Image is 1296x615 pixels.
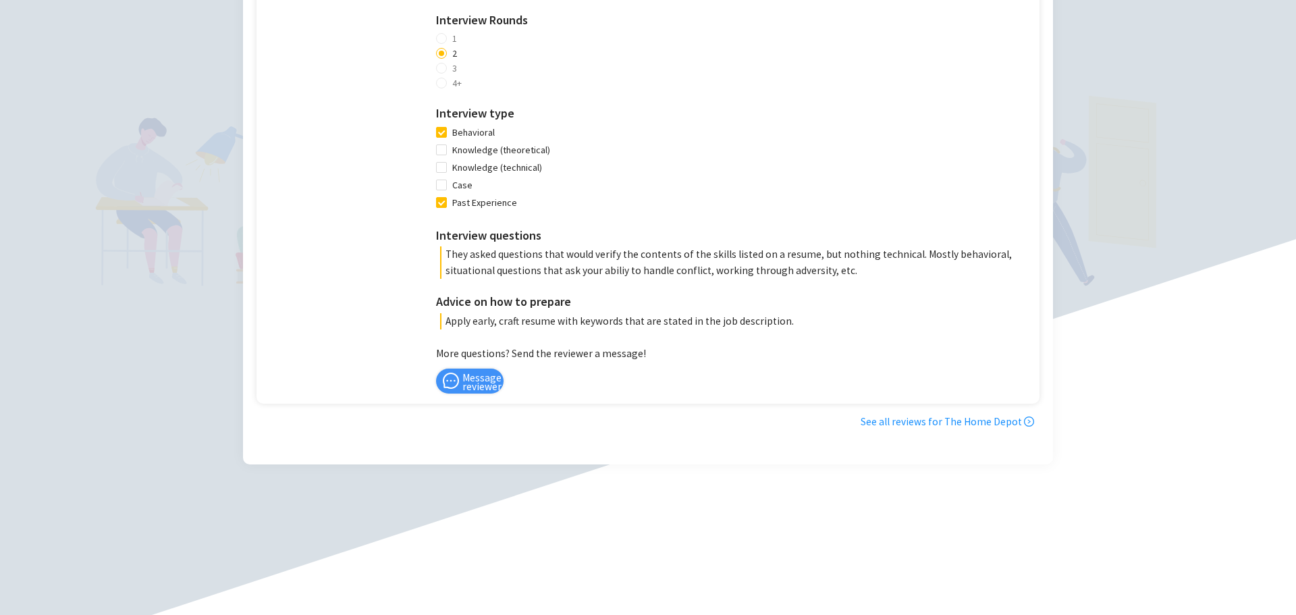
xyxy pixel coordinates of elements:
span: Behavioral [447,125,500,140]
h3: Interview type [436,104,1033,123]
span: Past Experience [447,195,522,210]
p: Apply early, craft resume with keywords that are stated in the job description. [440,313,1033,329]
span: Knowledge (theoretical) [447,142,556,157]
h3: Advice on how to prepare [436,292,1033,311]
span: Knowledge (technical) [447,160,547,175]
span: Message reviewer [462,373,502,391]
span: Case [447,178,478,192]
span: 2 [447,46,462,61]
p: They asked questions that would verify the contents of the skills listed on a resume, but nothing... [440,246,1033,279]
span: right-circle [1024,417,1034,427]
h3: Interview Rounds [436,11,1033,30]
h3: Interview questions [436,226,1033,245]
span: message [443,373,460,390]
a: See all reviews for The Home Depot right-circle [861,415,1034,428]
